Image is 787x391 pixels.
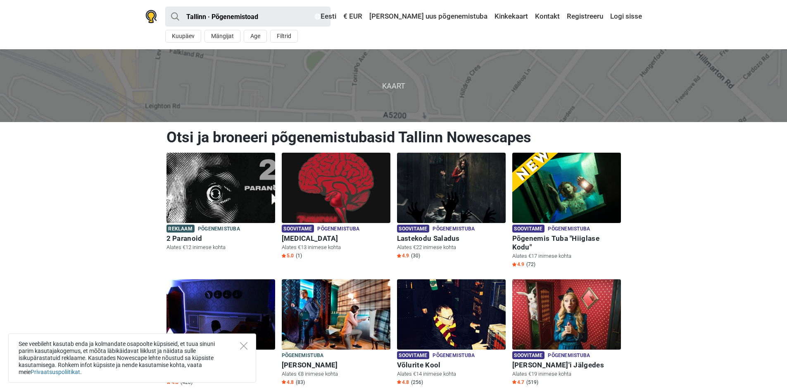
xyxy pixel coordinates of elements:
p: Alates €22 inimese kohta [397,244,506,251]
h6: Võlurite Kool [397,361,506,369]
span: 4.9 [512,261,524,268]
span: (30) [411,252,420,259]
span: 4.8 [397,379,409,386]
img: Star [282,380,286,384]
a: Privaatsuspoliitikat [31,369,80,375]
p: Alates €13 inimese kohta [282,244,390,251]
p: Alates €17 inimese kohta [512,252,621,260]
span: (72) [526,261,535,268]
a: Kinkekaart [492,9,530,24]
span: Soovitame [397,225,430,233]
a: Lastekodu Saladus Soovitame Põgenemistuba Lastekodu Saladus Alates €22 inimese kohta Star4.9 (30) [397,153,506,261]
span: 5.0 [282,252,294,259]
span: Põgenemistuba [433,225,475,234]
span: (256) [411,379,423,386]
span: Soovitame [282,225,314,233]
img: Star [512,380,516,384]
a: Sherlock Holmes Põgenemistuba [PERSON_NAME] Alates €8 inimese kohta Star4.8 (83) [282,279,390,387]
span: Põgenemistuba [198,225,240,234]
a: Paranoia Soovitame Põgenemistuba [MEDICAL_DATA] Alates €13 inimese kohta Star5.0 (1) [282,153,390,261]
img: Põgenemis Tuba "Hiiglase Kodu" [512,153,621,223]
p: Alates €14 inimese kohta [397,370,506,378]
a: Põgenemis Tuba "Hiiglase Kodu" Soovitame Põgenemistuba Põgenemis Tuba "Hiiglase Kodu" Alates €17 ... [512,153,621,269]
span: Põgenemistuba [317,225,359,234]
img: Star [512,262,516,266]
img: Star [397,254,401,258]
span: 4.7 [512,379,524,386]
a: Kontakt [533,9,562,24]
img: Lastekodu Saladus [397,153,506,223]
span: Soovitame [512,225,545,233]
img: Star [282,254,286,258]
h6: Põgenemis Tuba "Hiiglase Kodu" [512,234,621,252]
h6: 2 Paranoid [166,234,275,243]
button: Filtrid [270,30,298,43]
img: Põgenemine Pangast [166,279,275,350]
button: Age [244,30,267,43]
img: Nowescape logo [145,10,157,23]
input: proovi “Tallinn” [165,7,330,26]
span: Soovitame [397,351,430,359]
a: Alice'i Jälgedes Soovitame Põgenemistuba [PERSON_NAME]'i Jälgedes Alates €19 inimese kohta Star4.... [512,279,621,387]
h6: Lastekodu Saladus [397,234,506,243]
a: € EUR [341,9,364,24]
h6: [PERSON_NAME] [282,361,390,369]
a: Põgenemine Pangast Põgenemistuba Põgenemine Pangast Alates €14 inimese kohta Star4.8 (420) [166,279,275,387]
a: Võlurite Kool Soovitame Põgenemistuba Võlurite Kool Alates €14 inimese kohta Star4.8 (256) [397,279,506,387]
h6: [PERSON_NAME]'i Jälgedes [512,361,621,369]
div: See veebileht kasutab enda ja kolmandate osapoolte küpsiseid, et tuua sinuni parim kasutajakogemu... [8,333,256,383]
h6: [MEDICAL_DATA] [282,234,390,243]
button: Mängijat [204,30,240,43]
span: Soovitame [512,351,545,359]
span: Põgenemistuba [548,225,590,234]
a: [PERSON_NAME] uus põgenemistuba [367,9,490,24]
button: Close [240,342,247,350]
span: (1) [296,252,302,259]
span: (519) [526,379,538,386]
a: Logi sisse [608,9,642,24]
p: Alates €8 inimese kohta [282,370,390,378]
img: Alice'i Jälgedes [512,279,621,350]
span: Põgenemistuba [282,351,324,360]
span: 4.9 [397,252,409,259]
img: Sherlock Holmes [282,279,390,350]
img: Paranoia [282,153,390,223]
span: Reklaam [166,225,195,233]
a: 2 Paranoid Reklaam Põgenemistuba 2 Paranoid Alates €12 inimese kohta [166,153,275,253]
p: Alates €12 inimese kohta [166,244,275,251]
h1: Otsi ja broneeri põgenemistubasid Tallinn Nowescapes [166,128,621,146]
img: 2 Paranoid [166,153,275,223]
button: Kuupäev [165,30,201,43]
img: Võlurite Kool [397,279,506,350]
img: Star [397,380,401,384]
img: Eesti [315,14,321,19]
a: Registreeru [565,9,605,24]
a: Eesti [313,9,338,24]
p: Alates €19 inimese kohta [512,370,621,378]
span: 4.8 [282,379,294,386]
span: (83) [296,379,305,386]
span: Põgenemistuba [548,351,590,360]
span: Põgenemistuba [433,351,475,360]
